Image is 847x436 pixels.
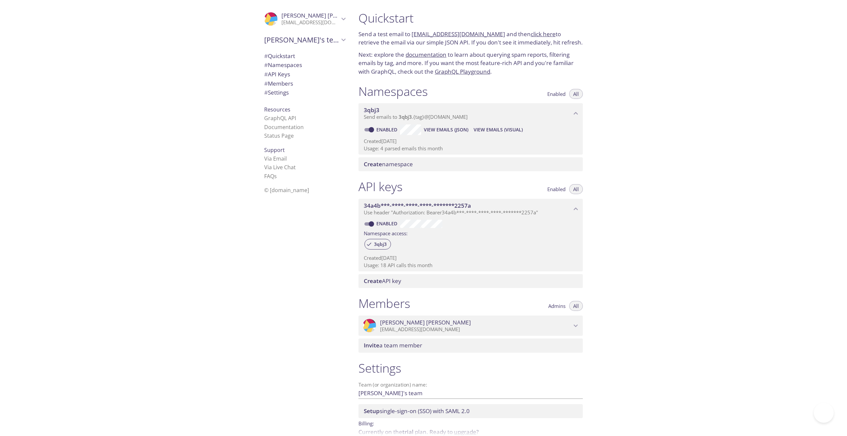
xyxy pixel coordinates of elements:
span: Settings [264,89,289,96]
label: Namespace access: [364,228,408,238]
div: Team Settings [259,88,350,97]
span: © [DOMAIN_NAME] [264,186,309,194]
a: click here [531,30,556,38]
span: 3qbj3 [399,113,412,120]
button: View Emails (JSON) [421,124,471,135]
div: Phillip's team [259,31,350,48]
button: Enabled [543,184,570,194]
div: API Keys [259,70,350,79]
span: Create [364,160,382,168]
p: [EMAIL_ADDRESS][DOMAIN_NAME] [281,19,339,26]
div: Create API Key [358,274,583,288]
button: View Emails (Visual) [471,124,525,135]
span: API Keys [264,70,290,78]
span: # [264,80,268,87]
span: Setup [364,407,380,415]
p: Send a test email to and then to retrieve the email via our simple JSON API. If you don't see it ... [358,30,583,47]
span: [PERSON_NAME] [PERSON_NAME] [380,319,471,326]
span: single-sign-on (SSO) with SAML 2.0 [364,407,470,415]
a: GraphQL Playground [435,68,490,75]
span: Namespaces [264,61,302,69]
div: 3qbj3 namespace [358,103,583,124]
div: Phillip Schroder [259,8,350,30]
button: All [569,89,583,99]
p: Usage: 18 API calls this month [364,262,577,269]
h1: API keys [358,179,403,194]
div: Phillip Schroder [358,316,583,336]
p: Created [DATE] [364,138,577,145]
span: 3qbj3 [364,106,379,114]
div: Members [259,79,350,88]
span: Invite [364,341,379,349]
span: API key [364,277,401,285]
span: View Emails (Visual) [474,126,523,134]
p: Usage: 4 parsed emails this month [364,145,577,152]
button: Admins [544,301,570,311]
span: # [264,52,268,60]
span: # [264,70,268,78]
div: Invite a team member [358,338,583,352]
p: [EMAIL_ADDRESS][DOMAIN_NAME] [380,326,572,333]
a: Via Live Chat [264,164,296,171]
a: Enabled [375,220,400,227]
div: Setup SSO [358,404,583,418]
h1: Settings [358,361,583,376]
span: # [264,89,268,96]
label: Team (or organization) name: [358,382,427,387]
div: Create namespace [358,157,583,171]
button: All [569,301,583,311]
div: Namespaces [259,60,350,70]
button: Enabled [543,89,570,99]
span: Send emails to . {tag} @[DOMAIN_NAME] [364,113,468,120]
div: Quickstart [259,51,350,61]
span: View Emails (JSON) [424,126,468,134]
a: [EMAIL_ADDRESS][DOMAIN_NAME] [412,30,505,38]
span: Members [264,80,293,87]
button: All [569,184,583,194]
a: Status Page [264,132,294,139]
p: Next: explore the to learn about querying spam reports, filtering emails by tag, and more. If you... [358,50,583,76]
div: 3qbj3 [364,239,391,250]
p: Billing: [358,418,583,428]
span: [PERSON_NAME]'s team [264,35,339,44]
a: Enabled [375,126,400,133]
span: Resources [264,106,290,113]
p: Created [DATE] [364,254,577,261]
a: GraphQL API [264,114,296,122]
span: namespace [364,160,413,168]
span: Support [264,146,285,154]
span: a team member [364,341,422,349]
span: Quickstart [264,52,295,60]
span: s [274,173,277,180]
span: 3qbj3 [370,241,391,247]
h1: Quickstart [358,11,583,26]
span: # [264,61,268,69]
h1: Members [358,296,410,311]
a: documentation [406,51,446,58]
h1: Namespaces [358,84,428,99]
a: Via Email [264,155,287,162]
a: FAQ [264,173,277,180]
span: Create [364,277,382,285]
a: Documentation [264,123,304,131]
iframe: Help Scout Beacon - Open [814,403,834,423]
span: [PERSON_NAME] [PERSON_NAME] [281,12,372,19]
